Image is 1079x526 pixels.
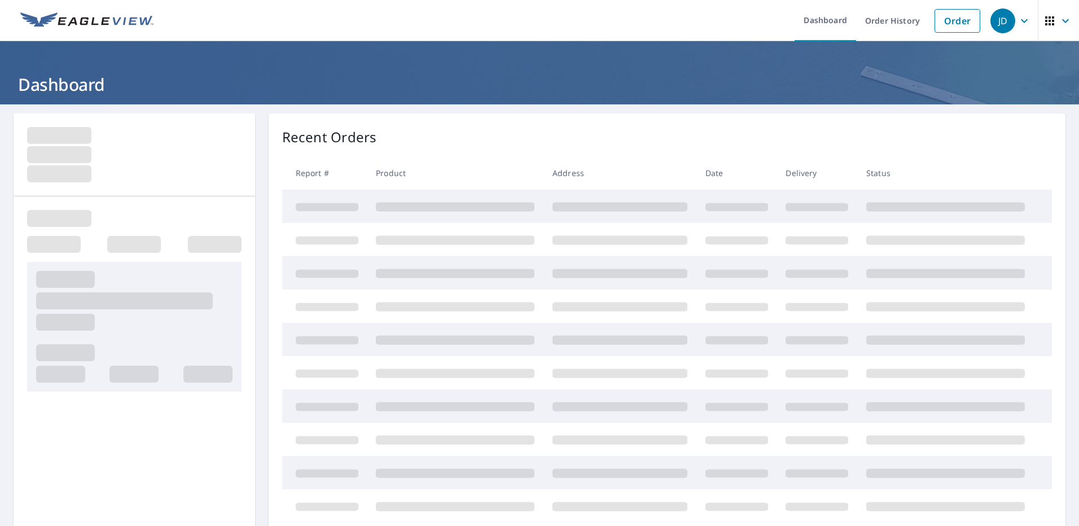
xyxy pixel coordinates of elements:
p: Recent Orders [282,127,377,147]
th: Address [543,156,696,190]
a: Order [935,9,980,33]
div: JD [990,8,1015,33]
th: Delivery [777,156,857,190]
th: Product [367,156,543,190]
img: EV Logo [20,12,153,29]
th: Status [857,156,1034,190]
th: Date [696,156,777,190]
h1: Dashboard [14,73,1065,96]
th: Report # [282,156,367,190]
